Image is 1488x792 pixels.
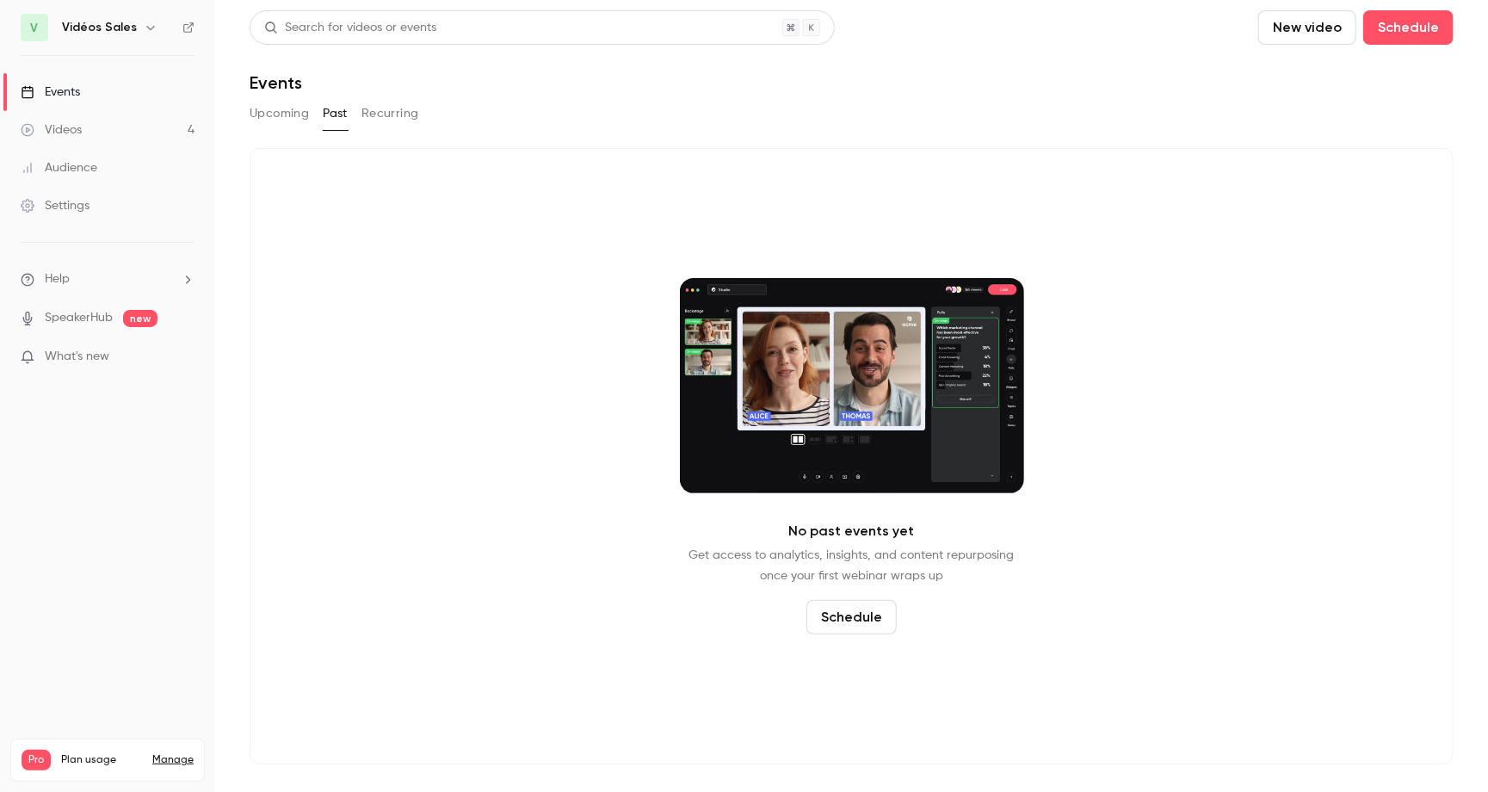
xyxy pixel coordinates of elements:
[31,19,39,37] span: V
[806,600,897,634] button: Schedule
[45,309,113,327] a: SpeakerHub
[250,100,309,127] button: Upcoming
[45,348,109,366] span: What's new
[21,159,97,176] div: Audience
[789,521,915,541] p: No past events yet
[61,753,142,767] span: Plan usage
[123,310,157,327] span: new
[174,350,194,365] iframe: Noticeable Trigger
[689,545,1015,586] p: Get access to analytics, insights, and content repurposing once your first webinar wraps up
[152,753,194,767] a: Manage
[21,121,82,139] div: Videos
[1363,10,1454,45] button: Schedule
[22,750,51,770] span: Pro
[250,72,302,93] h1: Events
[264,19,436,37] div: Search for videos or events
[62,19,137,36] h6: Vidéos Sales
[45,270,70,288] span: Help
[323,100,348,127] button: Past
[361,100,419,127] button: Recurring
[21,84,80,101] div: Events
[21,197,90,214] div: Settings
[21,270,194,288] li: help-dropdown-opener
[1258,10,1356,45] button: New video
